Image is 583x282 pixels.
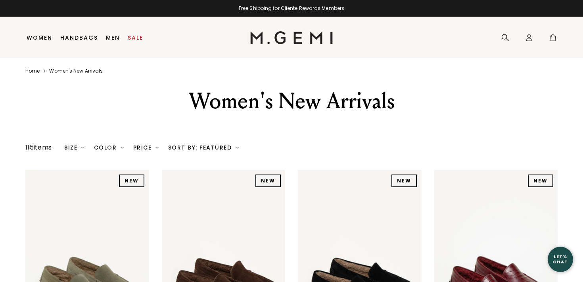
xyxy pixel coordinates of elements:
div: Color [94,144,124,151]
a: Handbags [60,35,98,41]
div: NEW [528,175,553,187]
div: Women's New Arrivals [154,87,429,115]
img: chevron-down.svg [236,146,239,149]
div: Size [64,144,84,151]
div: NEW [391,175,417,187]
div: NEW [255,175,281,187]
div: Sort By: Featured [168,144,239,151]
div: Let's Chat [548,254,573,264]
img: chevron-down.svg [121,146,124,149]
img: M.Gemi [250,31,333,44]
a: Sale [128,35,143,41]
a: Home [25,68,40,74]
img: chevron-down.svg [155,146,159,149]
a: Women's new arrivals [49,68,103,74]
div: 115 items [25,143,52,152]
div: NEW [119,175,144,187]
a: Women [27,35,52,41]
a: Men [106,35,120,41]
img: chevron-down.svg [81,146,84,149]
div: Price [133,144,159,151]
